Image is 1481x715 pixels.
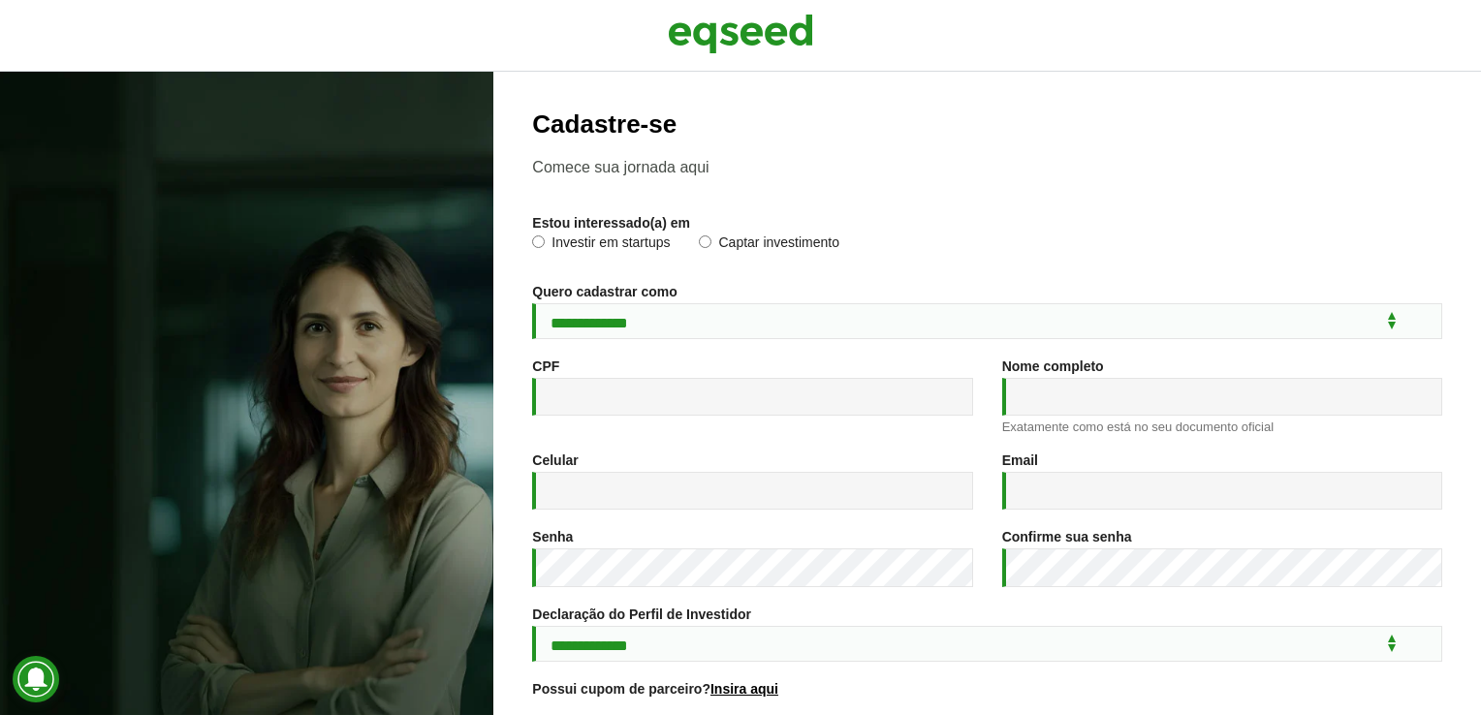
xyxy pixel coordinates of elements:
label: Possui cupom de parceiro? [532,682,778,696]
p: Comece sua jornada aqui [532,158,1442,176]
label: Confirme sua senha [1002,530,1132,544]
div: Exatamente como está no seu documento oficial [1002,420,1442,433]
label: Declaração do Perfil de Investidor [532,607,751,621]
label: Captar investimento [699,235,839,255]
label: Quero cadastrar como [532,285,677,298]
label: CPF [532,359,559,373]
h2: Cadastre-se [532,110,1442,139]
input: Investir em startups [532,235,545,248]
label: Senha [532,530,573,544]
a: Insira aqui [710,682,778,696]
label: Investir em startups [532,235,670,255]
img: EqSeed Logo [668,10,813,58]
label: Estou interessado(a) em [532,216,690,230]
label: Email [1002,453,1038,467]
label: Nome completo [1002,359,1104,373]
input: Captar investimento [699,235,711,248]
label: Celular [532,453,578,467]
